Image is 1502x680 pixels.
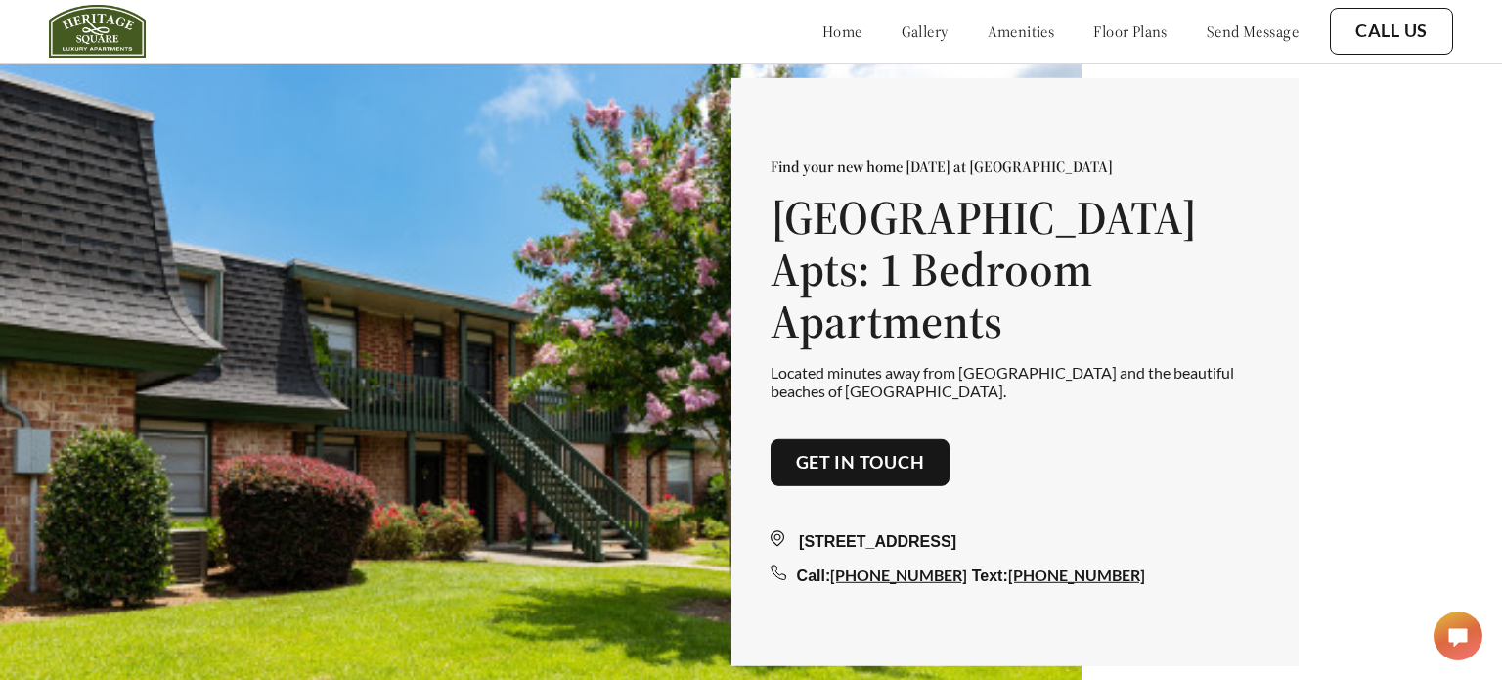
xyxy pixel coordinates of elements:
p: Find your new home [DATE] at [GEOGRAPHIC_DATA] [771,157,1259,176]
p: Located minutes away from [GEOGRAPHIC_DATA] and the beautiful beaches of [GEOGRAPHIC_DATA]. [771,363,1259,400]
a: Call Us [1355,21,1428,42]
a: Get in touch [796,452,925,474]
img: heritage_square_logo.jpg [49,5,146,58]
button: Call Us [1330,8,1453,55]
a: home [822,22,862,41]
a: gallery [902,22,949,41]
div: [STREET_ADDRESS] [771,530,1259,554]
a: floor plans [1093,22,1168,41]
span: Call: [797,567,831,584]
a: [PHONE_NUMBER] [830,566,967,584]
span: Text: [972,567,1008,584]
h1: [GEOGRAPHIC_DATA] Apts: 1 Bedroom Apartments [771,192,1259,346]
button: Get in touch [771,439,950,486]
a: send message [1207,22,1299,41]
a: [PHONE_NUMBER] [1008,566,1145,584]
a: amenities [988,22,1055,41]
